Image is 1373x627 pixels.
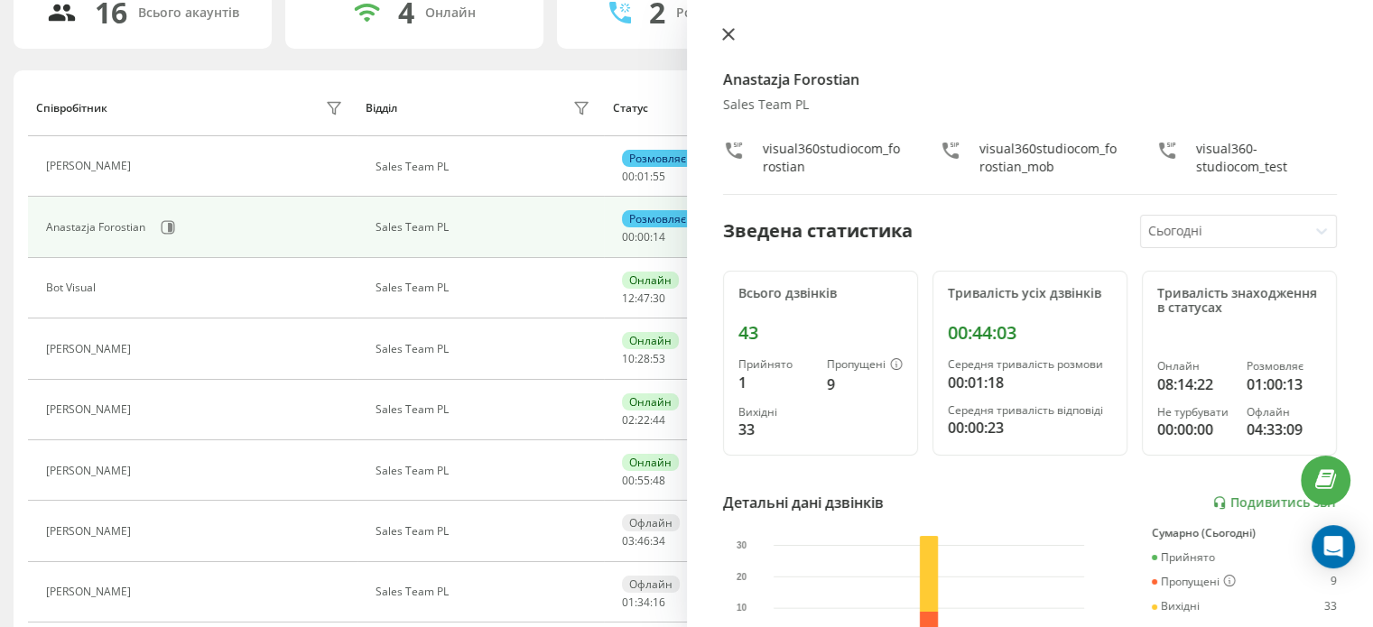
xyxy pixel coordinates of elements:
span: 03 [622,533,635,549]
div: 04:33:09 [1247,419,1322,440]
div: 33 [738,419,812,440]
div: 00:00:00 [1157,419,1232,440]
div: 00:01:18 [948,372,1112,393]
div: : : [622,171,665,183]
div: Пропущені [827,358,903,373]
div: [PERSON_NAME] [46,343,135,355]
div: Детальні дані дзвінків [723,492,884,513]
div: Розмовляють [676,5,764,21]
div: : : [622,292,665,305]
div: Прийнято [738,358,812,371]
div: Sales Team PL [376,161,595,173]
div: : : [622,231,665,244]
div: 00:44:03 [948,322,1112,344]
span: 46 [637,533,650,549]
div: Тривалість усіх дзвінків [948,286,1112,301]
div: : : [622,475,665,487]
span: 00 [622,169,635,184]
div: 00:00:23 [948,417,1112,438]
div: Розмовляє [622,210,693,227]
span: 55 [637,473,650,488]
span: 48 [653,473,665,488]
div: Sales Team PL [376,343,595,355]
text: 10 [737,603,747,613]
span: 34 [637,595,650,610]
span: 44 [653,412,665,428]
div: Тривалість знаходження в статусах [1157,286,1322,317]
div: Офлайн [622,576,680,593]
div: Sales Team PL [376,281,595,294]
span: 16 [653,595,665,610]
div: Онлайн [1157,360,1232,373]
span: 01 [637,169,650,184]
div: Sales Team PL [376,586,595,598]
div: Sales Team PL [376,465,595,477]
div: Sales Team PL [376,221,595,234]
div: Онлайн [622,332,679,349]
div: Онлайн [622,454,679,471]
div: 08:14:22 [1157,373,1232,395]
div: 9 [827,373,903,395]
div: Офлайн [622,514,680,531]
div: [PERSON_NAME] [46,586,135,598]
div: Anastazja Forostian [46,221,150,234]
text: 20 [737,572,747,582]
div: Bot Visual [46,281,100,294]
span: 22 [637,412,650,428]
a: Подивитись звіт [1212,495,1337,511]
div: 9 [1331,575,1337,589]
div: : : [622,596,665,609]
div: 43 [738,322,903,344]
span: 34 [653,533,665,549]
span: 12 [622,290,635,306]
div: visual360studiocom_forostian_mob [979,140,1120,176]
span: 30 [653,290,665,306]
div: Вихідні [738,406,812,419]
span: 00 [637,229,650,244]
div: Всього акаунтів [138,5,239,21]
div: Sales Team PL [723,97,1338,113]
div: visual360-studiocom_test [1196,140,1337,176]
div: Офлайн [1247,406,1322,419]
div: Онлайн [622,272,679,289]
div: : : [622,353,665,365]
span: 14 [653,229,665,244]
div: [PERSON_NAME] [46,160,135,172]
div: Сумарно (Сьогодні) [1152,527,1337,539]
div: Sales Team PL [376,525,595,538]
div: 33 [1324,600,1337,613]
span: 47 [637,290,650,306]
div: [PERSON_NAME] [46,525,135,538]
span: 10 [622,351,635,366]
div: Open Intercom Messenger [1312,525,1355,568]
span: 01 [622,595,635,610]
div: Співробітник [36,102,107,115]
span: 00 [622,229,635,244]
div: Статус [613,102,648,115]
div: Не турбувати [1157,406,1232,419]
div: Середня тривалість відповіді [948,404,1112,417]
span: 53 [653,351,665,366]
span: 55 [653,169,665,184]
div: Онлайн [622,393,679,410]
text: 30 [737,540,747,550]
div: : : [622,414,665,427]
div: Середня тривалість розмови [948,358,1112,371]
div: Прийнято [1152,551,1215,564]
div: [PERSON_NAME] [46,465,135,477]
div: [PERSON_NAME] [46,403,135,416]
div: 01:00:13 [1247,373,1322,395]
span: 02 [622,412,635,428]
div: 1 [738,372,812,393]
div: Зведена статистика [723,217,913,244]
div: Відділ [366,102,397,115]
div: : : [622,535,665,548]
div: Розмовляє [622,150,693,167]
div: Розмовляє [1247,360,1322,373]
div: Всього дзвінків [738,286,903,301]
div: Sales Team PL [376,403,595,416]
span: 28 [637,351,650,366]
div: visual360studiocom_forostian [763,140,904,176]
div: Вихідні [1152,600,1200,613]
h4: Anastazja Forostian [723,69,1338,90]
